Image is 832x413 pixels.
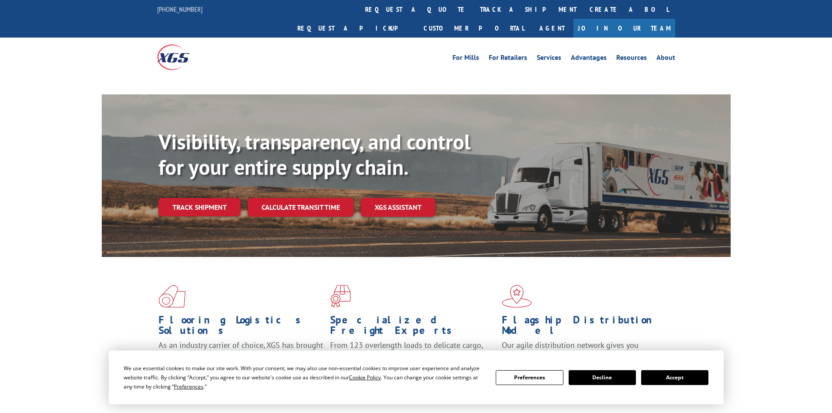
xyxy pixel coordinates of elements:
a: For Mills [452,54,479,64]
a: Join Our Team [573,19,675,38]
a: Request a pickup [291,19,417,38]
button: Decline [569,370,636,385]
button: Preferences [496,370,563,385]
a: Advantages [571,54,607,64]
div: We use essential cookies to make our site work. With your consent, we may also use non-essential ... [124,364,485,391]
img: xgs-icon-flagship-distribution-model-red [502,285,532,308]
span: Cookie Policy [349,374,381,381]
h1: Flagship Distribution Model [502,315,667,340]
a: Customer Portal [417,19,531,38]
a: Resources [616,54,647,64]
div: Cookie Consent Prompt [109,351,724,404]
span: As an industry carrier of choice, XGS has brought innovation and dedication to flooring logistics... [159,340,323,371]
p: From 123 overlength loads to delicate cargo, our experienced staff knows the best way to move you... [330,340,495,379]
a: Track shipment [159,198,241,216]
h1: Specialized Freight Experts [330,315,495,340]
img: xgs-icon-focused-on-flooring-red [330,285,351,308]
b: Visibility, transparency, and control for your entire supply chain. [159,128,470,180]
a: Agent [531,19,573,38]
a: XGS ASSISTANT [361,198,435,217]
a: Calculate transit time [248,198,354,217]
a: About [656,54,675,64]
a: [PHONE_NUMBER] [157,5,203,14]
button: Accept [641,370,708,385]
h1: Flooring Logistics Solutions [159,315,324,340]
img: xgs-icon-total-supply-chain-intelligence-red [159,285,186,308]
a: Services [537,54,561,64]
span: Preferences [174,383,204,390]
a: For Retailers [489,54,527,64]
span: Our agile distribution network gives you nationwide inventory management on demand. [502,340,663,361]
